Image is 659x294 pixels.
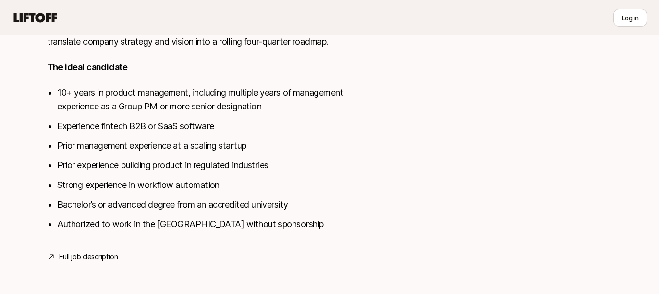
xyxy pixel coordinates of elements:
[57,217,345,231] li: Authorized to work in the [GEOGRAPHIC_DATA] without sponsorship
[57,198,345,212] li: Bachelor’s or advanced degree from an accredited university
[59,251,118,263] a: Full job description
[57,159,345,172] li: Prior experience building product in regulated industries
[48,62,128,72] strong: The ideal candidate
[57,119,345,133] li: Experience fintech B2B or SaaS software
[613,9,647,27] button: Log in
[57,178,345,192] li: Strong experience in workflow automation
[57,139,345,153] li: Prior management experience at a scaling startup
[57,86,345,113] li: 10+ years in product management, including multiple years of management experience as a Group PM ...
